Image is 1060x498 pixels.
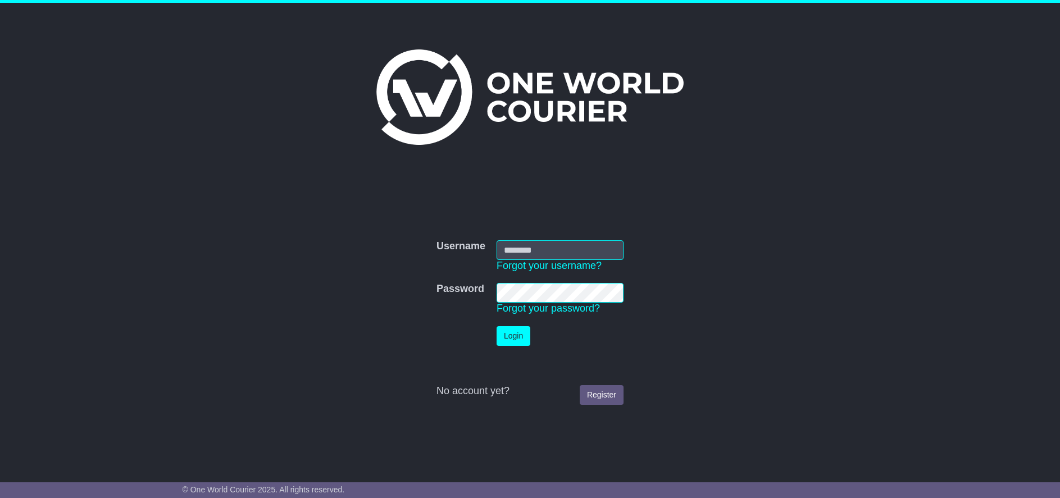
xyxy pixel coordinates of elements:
img: One World [376,49,683,145]
a: Register [580,385,624,405]
div: No account yet? [436,385,624,398]
button: Login [497,326,530,346]
span: © One World Courier 2025. All rights reserved. [183,485,345,494]
a: Forgot your password? [497,303,600,314]
label: Username [436,240,485,253]
label: Password [436,283,484,295]
a: Forgot your username? [497,260,602,271]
